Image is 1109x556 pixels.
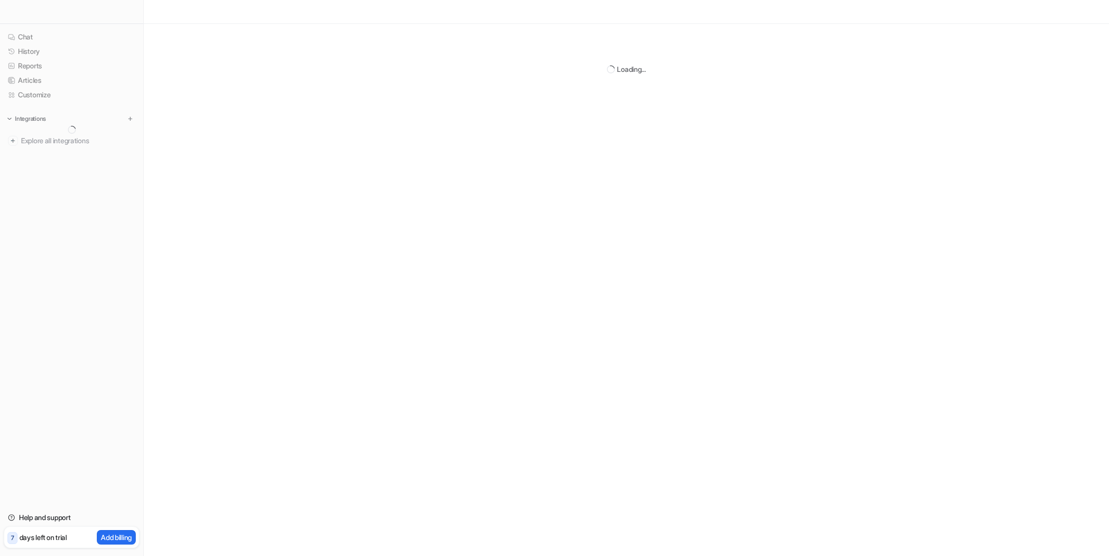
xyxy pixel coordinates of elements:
[4,88,139,102] a: Customize
[97,530,136,545] button: Add billing
[617,64,645,74] div: Loading...
[4,30,139,44] a: Chat
[6,115,13,122] img: expand menu
[19,532,67,543] p: days left on trial
[127,115,134,122] img: menu_add.svg
[15,115,46,123] p: Integrations
[4,44,139,58] a: History
[4,73,139,87] a: Articles
[4,134,139,148] a: Explore all integrations
[4,511,139,525] a: Help and support
[4,59,139,73] a: Reports
[21,133,135,149] span: Explore all integrations
[11,534,14,543] p: 7
[101,532,132,543] p: Add billing
[4,114,49,124] button: Integrations
[8,136,18,146] img: explore all integrations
